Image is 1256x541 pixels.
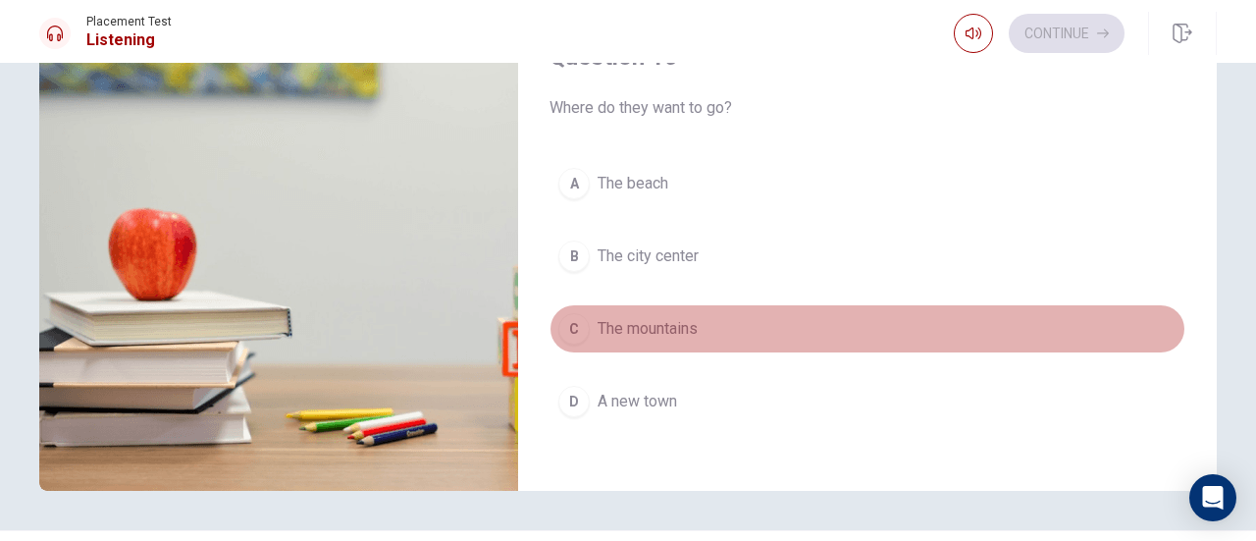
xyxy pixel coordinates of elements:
[598,390,677,413] span: A new town
[549,159,1185,208] button: AThe beach
[549,304,1185,353] button: CThe mountains
[86,28,172,52] h1: Listening
[1189,474,1236,521] div: Open Intercom Messenger
[549,232,1185,281] button: BThe city center
[86,15,172,28] span: Placement Test
[558,386,590,417] div: D
[558,241,590,272] div: B
[558,168,590,199] div: A
[598,172,668,195] span: The beach
[598,244,699,268] span: The city center
[549,377,1185,426] button: DA new town
[558,313,590,345] div: C
[39,13,518,491] img: Planning a Weekend Getaway
[549,96,1185,120] span: Where do they want to go?
[598,317,698,341] span: The mountains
